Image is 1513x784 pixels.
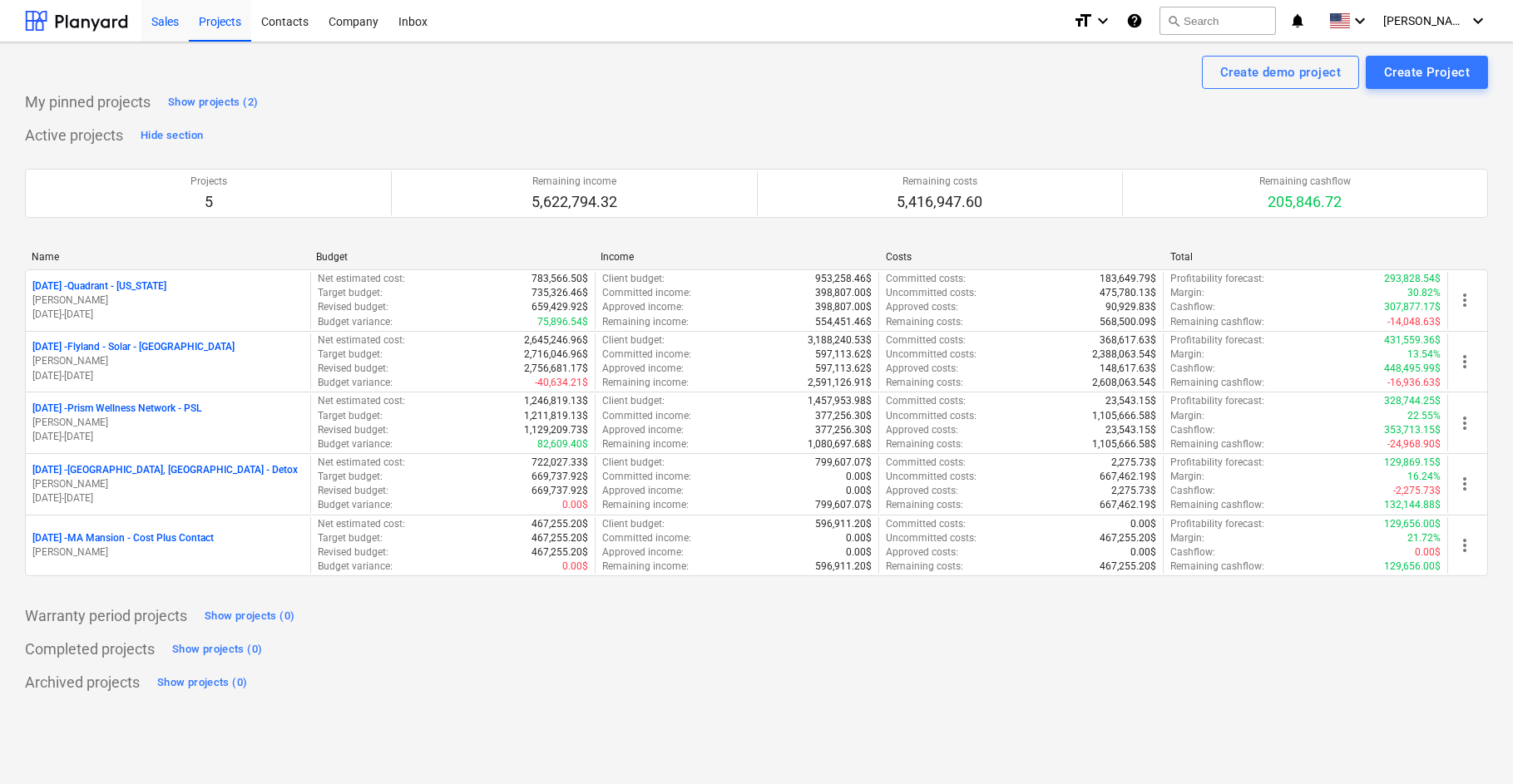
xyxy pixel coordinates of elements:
[815,517,872,531] p: 596,911.20$
[318,545,388,560] p: Revised budget :
[602,315,689,329] p: Remaining income :
[1170,560,1264,574] p: Remaining cashflow :
[32,545,304,560] p: [PERSON_NAME]
[32,279,166,293] p: [DATE] - Quadrant - [US_STATE]
[1092,348,1156,362] p: 2,388,063.54$
[1170,394,1264,408] p: Profitability forecast :
[1100,272,1156,286] p: 183,649.79$
[1170,348,1204,362] p: Margin :
[1100,498,1156,512] p: 667,462.19$
[1407,286,1441,300] p: 30.82%
[32,491,304,505] p: [DATE] - [DATE]
[1170,300,1215,314] p: Cashflow :
[808,437,872,451] p: 1,080,697.68$
[602,394,665,408] p: Client budget :
[318,362,388,376] p: Revised budget :
[1202,56,1359,89] button: Create demo project
[808,333,872,348] p: 3,188,240.53$
[886,531,977,545] p: Uncommitted costs :
[318,531,383,545] p: Target budget :
[318,348,383,362] p: Target budget :
[1430,704,1513,784] iframe: Chat Widget
[318,333,405,348] p: Net estimated cost :
[32,340,235,354] p: [DATE] - Flyland - Solar - [GEOGRAPHIC_DATA]
[1350,11,1370,31] i: keyboard_arrow_down
[1259,175,1351,189] p: Remaining cashflow
[318,484,388,498] p: Revised budget :
[815,456,872,470] p: 799,607.07$
[524,348,588,362] p: 2,716,046.96$
[524,333,588,348] p: 2,645,246.96$
[815,272,872,286] p: 953,258.46$
[318,437,393,451] p: Budget variance :
[1170,362,1215,376] p: Cashflow :
[1407,470,1441,484] p: 16.24%
[886,484,958,498] p: Approved costs :
[1170,531,1204,545] p: Margin :
[846,484,872,498] p: 0.00$
[1100,333,1156,348] p: 368,617.63$
[532,300,588,314] p: 659,429.92$
[1170,437,1264,451] p: Remaining cashflow :
[602,470,691,484] p: Committed income :
[1415,545,1441,560] p: 0.00$
[524,409,588,423] p: 1,211,819.13$
[562,560,588,574] p: 0.00$
[602,545,684,560] p: Approved income :
[846,470,872,484] p: 0.00$
[886,437,963,451] p: Remaining costs :
[562,498,588,512] p: 0.00$
[815,498,872,512] p: 799,607.07$
[1220,62,1341,83] div: Create demo project
[157,673,247,693] div: Show projects (0)
[886,376,963,390] p: Remaining costs :
[886,362,958,376] p: Approved costs :
[1384,300,1441,314] p: 307,877.17$
[318,470,383,484] p: Target budget :
[886,470,977,484] p: Uncommitted costs :
[1393,484,1441,498] p: -2,275.73$
[886,517,966,531] p: Committed costs :
[32,416,304,430] p: [PERSON_NAME]
[602,531,691,545] p: Committed income :
[1455,352,1475,372] span: more_vert
[318,394,405,408] p: Net estimated cost :
[846,545,872,560] p: 0.00$
[808,394,872,408] p: 1,457,953.98$
[1092,409,1156,423] p: 1,105,666.58$
[32,430,304,444] p: [DATE] - [DATE]
[815,300,872,314] p: 398,807.00$
[316,251,587,263] div: Budget
[32,477,304,491] p: [PERSON_NAME]
[1384,333,1441,348] p: 431,559.36$
[318,409,383,423] p: Target budget :
[532,545,588,560] p: 467,255.20$
[205,607,294,626] div: Show projects (0)
[318,286,383,300] p: Target budget :
[1407,348,1441,362] p: 13.54%
[602,348,691,362] p: Committed income :
[1170,333,1264,348] p: Profitability forecast :
[1170,286,1204,300] p: Margin :
[886,348,977,362] p: Uncommitted costs :
[1387,376,1441,390] p: -16,936.63$
[815,423,872,437] p: 377,256.30$
[318,517,405,531] p: Net estimated cost :
[1384,62,1470,83] div: Create Project
[532,192,617,212] p: 5,622,794.32
[602,437,689,451] p: Remaining income :
[1100,362,1156,376] p: 148,617.63$
[524,362,588,376] p: 2,756,681.17$
[1384,498,1441,512] p: 132,144.88$
[886,272,966,286] p: Committed costs :
[318,376,393,390] p: Budget variance :
[1170,423,1215,437] p: Cashflow :
[1105,394,1156,408] p: 23,543.15$
[32,463,304,505] div: [DATE] -[GEOGRAPHIC_DATA], [GEOGRAPHIC_DATA] - Detox[PERSON_NAME][DATE]-[DATE]
[168,93,258,112] div: Show projects (2)
[602,272,665,286] p: Client budget :
[1384,517,1441,531] p: 129,656.00$
[32,293,304,308] p: [PERSON_NAME]
[886,498,963,512] p: Remaining costs :
[846,531,872,545] p: 0.00$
